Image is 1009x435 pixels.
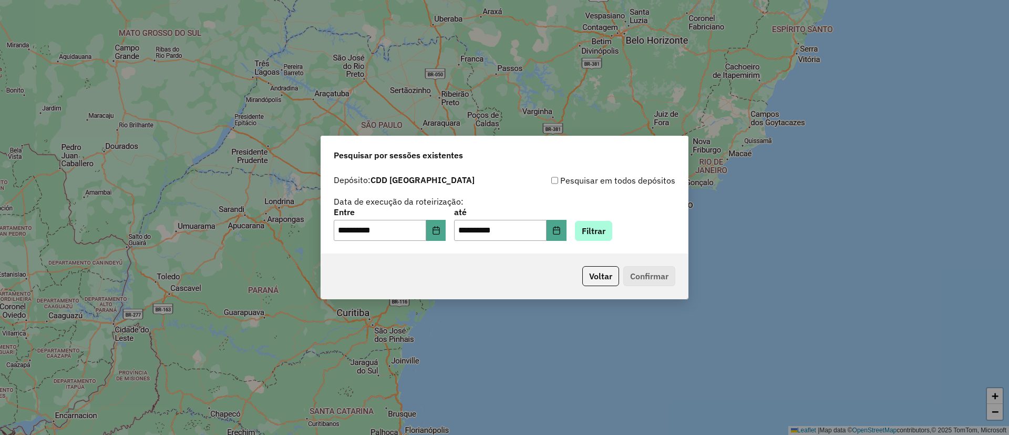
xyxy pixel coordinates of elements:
button: Voltar [582,266,619,286]
strong: CDD [GEOGRAPHIC_DATA] [370,175,475,185]
label: Entre [334,206,446,218]
label: até [454,206,566,218]
button: Choose Date [426,220,446,241]
div: Pesquisar em todos depósitos [504,174,675,187]
label: Depósito: [334,174,475,186]
label: Data de execução da roteirização: [334,195,464,208]
button: Filtrar [575,221,612,241]
button: Choose Date [547,220,567,241]
span: Pesquisar por sessões existentes [334,149,463,161]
